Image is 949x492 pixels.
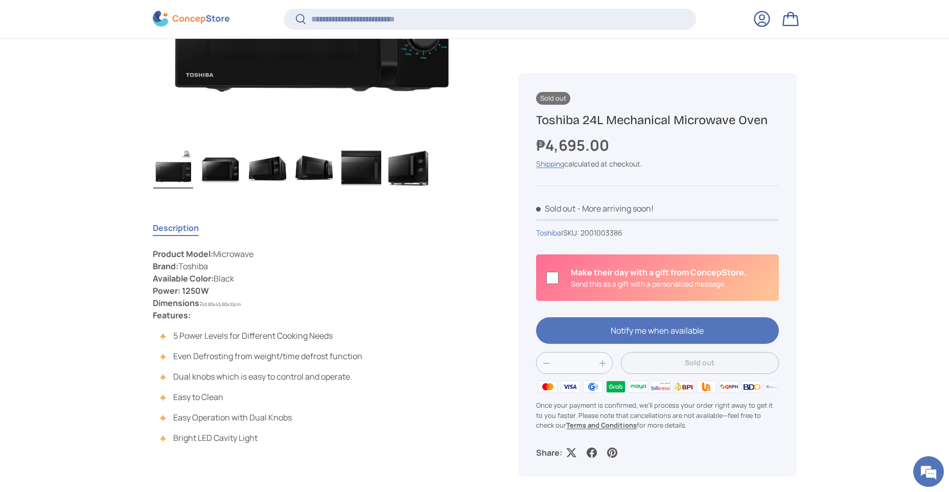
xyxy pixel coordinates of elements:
span: SKU: [563,228,579,238]
li: Even Defrosting from weight/time defrost function [163,350,363,362]
img: ConcepStore [153,11,229,27]
strong: Brand: [153,261,178,272]
span: Sold out [536,91,570,104]
img: grabpay [604,379,627,394]
span: 5 Power Levels for Different Cooking Needs [173,330,333,341]
img: Toshiba 24L Mechanical Microwave Oven [388,148,428,189]
a: Toshiba [536,228,561,238]
strong: Dimensions: [153,297,202,309]
button: Description [153,216,199,240]
img: master [536,379,559,394]
img: metrobank [763,379,785,394]
em: Submit [150,315,186,329]
span: 33 [229,301,235,308]
img: qrph [717,379,740,394]
div: Leave a message [53,57,172,71]
img: Toshiba 24L Mechanical Microwave Oven [294,148,334,189]
li: Bright LED Cavity Light [163,432,363,444]
img: Toshiba 24L Mechanical Microwave Oven [153,148,193,189]
button: Sold out [621,352,778,374]
img: billease [650,379,672,394]
textarea: Type your message and click 'Submit' [5,279,195,315]
span: x [227,301,229,308]
p: Share: [536,447,562,459]
img: visa [559,379,582,394]
h1: Toshiba 24L Mechanical Microwave Oven [536,112,778,128]
img: maya [627,379,650,394]
div: Minimize live chat window [168,5,192,30]
strong: Available Color: [153,273,214,284]
div: calculated at checkout. [536,158,778,169]
strong: Power: 1250W [153,285,209,296]
li: Dual knobs which is easy to control and operate. [163,370,363,383]
span: 53.60 [202,301,213,308]
p: Once your payment is confirmed, we'll process your order right away to get it to you faster. Plea... [536,401,778,430]
p: - More arriving soon! [577,203,654,214]
img: gcash [582,379,604,394]
strong: Product Model: [153,248,213,260]
img: Toshiba 24L Mechanical Microwave Oven [247,148,287,189]
li: Easy to Clean [163,391,363,403]
img: bpi [673,379,695,394]
strong: Features: [153,310,191,321]
span: We are offline. Please leave us a message. [21,129,178,232]
span: 43.60 [216,301,227,308]
span: Microwave Toshiba Black [153,248,253,321]
strong: ₱4,695.00 [536,134,612,155]
div: Is this a gift? [571,266,747,289]
li: Easy Operation with Dual Knobs [163,411,363,424]
img: ubp [695,379,717,394]
a: Terms and Conditions [566,420,637,429]
input: Is this a gift? [546,271,559,284]
span: | [561,228,622,238]
span: cm [235,301,241,308]
img: Toshiba 24L Mechanical Microwave Oven [200,148,240,189]
img: Toshiba 24L Mechanical Microwave Oven [341,148,381,189]
img: bdo [740,379,763,394]
span: x [213,301,216,308]
span: Sold out [536,203,575,214]
span: 2001003386 [581,228,622,238]
a: Shipping [536,159,564,169]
